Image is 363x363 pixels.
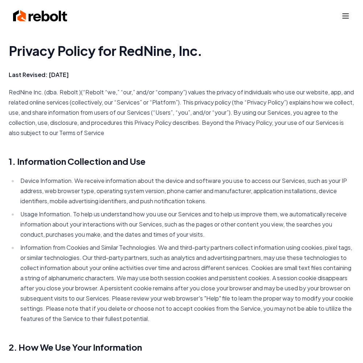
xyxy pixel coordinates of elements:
h2: 2. How We Use Your Information [9,341,354,353]
img: Rebolt Logo [13,9,68,23]
button: Toggle mobile menu [341,12,350,20]
li: Information from Cookies and Similar Technologies. We and third-party partners collect informatio... [18,242,354,324]
h2: 1. Information Collection and Use [9,155,354,167]
li: Device Information. We receive information about the device and software you use to access our Se... [18,176,354,206]
h1: Privacy Policy for RedNine, Inc. [9,44,354,58]
strong: Last Revised: [DATE] [9,71,69,78]
p: RedNine Inc. (dba. Rebolt )(“Rebolt “we,” “our,” and/or “company”) values the privacy of individu... [9,87,354,138]
li: Usage Information. To help us understand how you use our Services and to help us improve them, we... [18,209,354,240]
